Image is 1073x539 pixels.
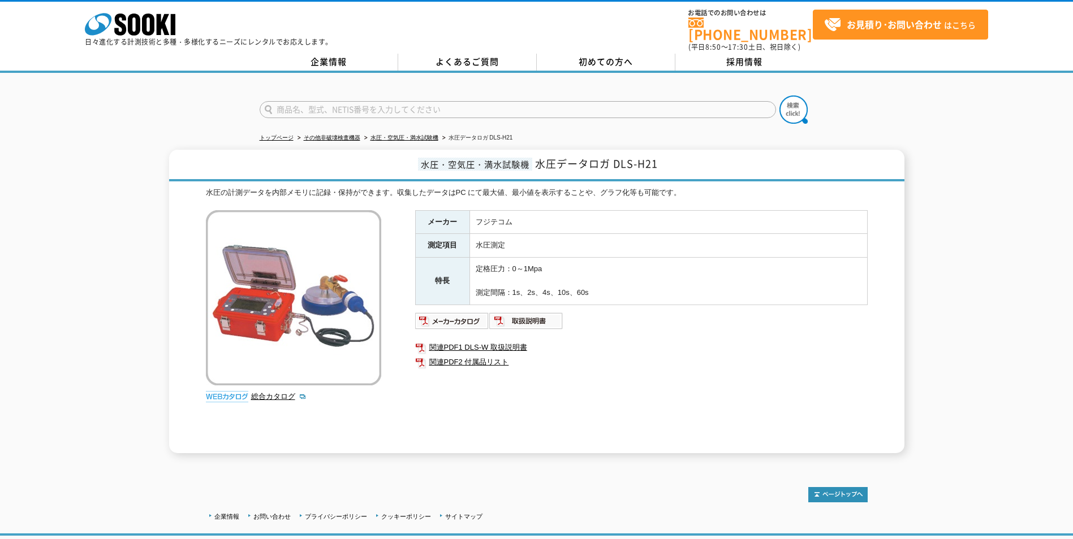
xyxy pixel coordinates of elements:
img: btn_search.png [779,95,808,124]
input: 商品名、型式、NETIS番号を入力してください [260,101,776,118]
span: 水圧データロガ DLS-H21 [535,156,658,171]
a: トップページ [260,134,294,141]
span: 8:50 [705,42,721,52]
a: クッキーポリシー [381,513,431,520]
a: 総合カタログ [251,392,307,401]
img: 取扱説明書 [489,312,563,330]
a: メーカーカタログ [415,319,489,328]
a: お見積り･お問い合わせはこちら [813,10,988,40]
a: 取扱説明書 [489,319,563,328]
a: 企業情報 [214,513,239,520]
p: 日々進化する計測技術と多種・多様化するニーズにレンタルでお応えします。 [85,38,333,45]
a: 関連PDF1 DLS-W 取扱説明書 [415,340,868,355]
div: 水圧の計測データを内部メモリに記録・保持ができます。収集したデータはPC にて最大値、最小値を表示することや、グラフ化等も可能です。 [206,187,868,199]
td: 定格圧力：0～1Mpa 測定間隔：1s、2s、4s、10s、60s [469,258,867,305]
img: 水圧データロガ DLS-H21 [206,210,381,385]
a: 初めての方へ [537,54,675,71]
img: トップページへ [808,487,868,502]
li: 水圧データロガ DLS-H21 [440,132,513,144]
strong: お見積り･お問い合わせ [847,18,942,31]
a: 企業情報 [260,54,398,71]
img: webカタログ [206,391,248,402]
th: 特長 [415,258,469,305]
a: [PHONE_NUMBER] [688,18,813,41]
th: 測定項目 [415,234,469,258]
a: 関連PDF2 付属品リスト [415,355,868,370]
span: お電話でのお問い合わせは [688,10,813,16]
a: よくあるご質問 [398,54,537,71]
span: (平日 ～ 土日、祝日除く) [688,42,800,52]
a: プライバシーポリシー [305,513,367,520]
a: 採用情報 [675,54,814,71]
span: 水圧・空気圧・満水試験機 [418,158,532,171]
span: 初めての方へ [579,55,633,68]
td: フジテコム [469,210,867,234]
span: はこちら [824,16,976,33]
a: サイトマップ [445,513,482,520]
td: 水圧測定 [469,234,867,258]
a: その他非破壊検査機器 [304,134,360,141]
a: 水圧・空気圧・満水試験機 [370,134,438,141]
img: メーカーカタログ [415,312,489,330]
a: お問い合わせ [253,513,291,520]
th: メーカー [415,210,469,234]
span: 17:30 [728,42,748,52]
